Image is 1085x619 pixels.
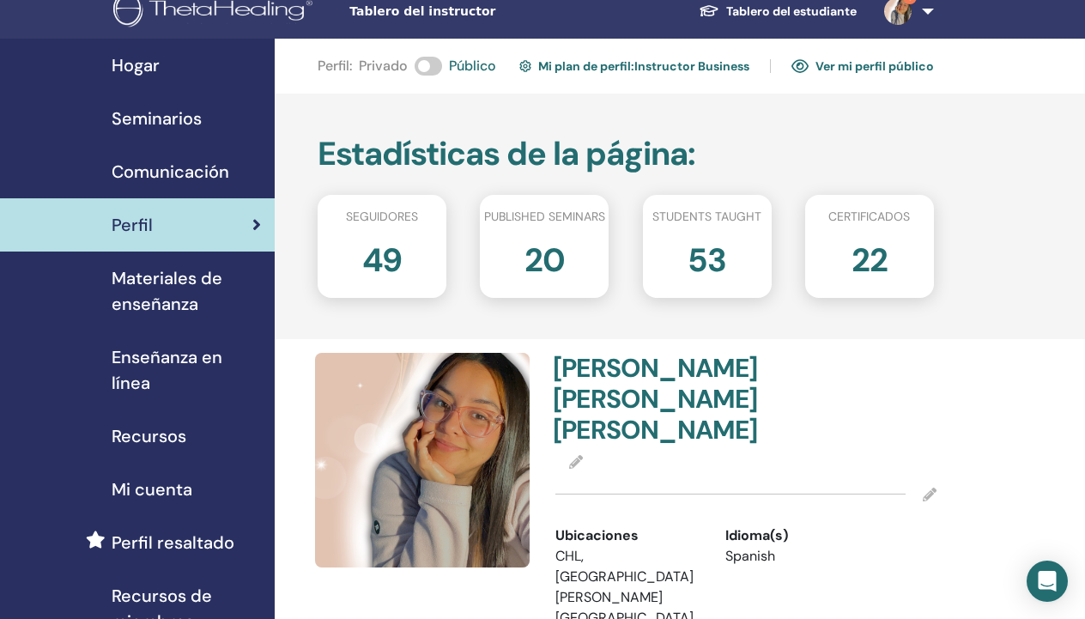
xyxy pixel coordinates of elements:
[449,56,496,76] span: Público
[112,423,186,449] span: Recursos
[318,56,352,76] span: Perfil :
[828,208,910,226] span: Certificados
[1027,561,1068,602] div: Open Intercom Messenger
[315,353,530,567] img: default.jpg
[852,233,888,281] h2: 22
[112,159,229,185] span: Comunicación
[112,476,192,502] span: Mi cuenta
[688,233,726,281] h2: 53
[553,353,736,446] h4: [PERSON_NAME] [PERSON_NAME] [PERSON_NAME]
[112,212,153,238] span: Perfil
[359,56,408,76] span: Privado
[524,233,565,281] h2: 20
[652,208,761,226] span: Students taught
[346,208,418,226] span: Seguidores
[555,525,639,546] span: Ubicaciones
[484,208,605,226] span: Published seminars
[725,546,870,567] li: Spanish
[112,265,261,317] span: Materiales de enseñanza
[112,344,261,396] span: Enseñanza en línea
[791,52,934,80] a: Ver mi perfil público
[112,106,202,131] span: Seminarios
[112,530,234,555] span: Perfil resaltado
[362,233,403,281] h2: 49
[791,58,809,74] img: eye.svg
[349,3,607,21] span: Tablero del instructor
[519,52,749,80] a: Mi plan de perfil:Instructor Business
[112,52,160,78] span: Hogar
[699,3,719,18] img: graduation-cap-white.svg
[519,58,531,75] img: cog.svg
[318,135,934,174] h2: Estadísticas de la página :
[725,525,870,546] div: Idioma(s)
